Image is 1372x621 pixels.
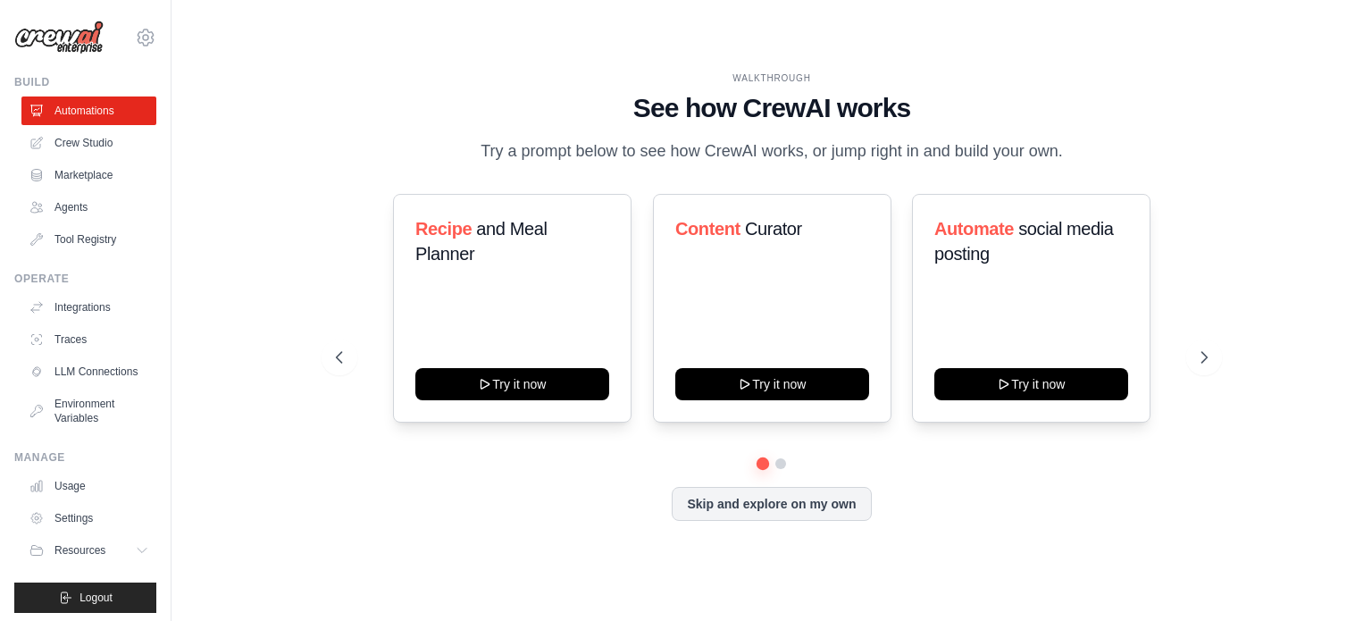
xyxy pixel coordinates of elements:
span: and Meal Planner [415,219,547,264]
a: Agents [21,193,156,222]
a: Tool Registry [21,225,156,254]
a: Usage [21,472,156,500]
span: Curator [745,219,802,239]
button: Resources [21,536,156,565]
a: Marketplace [21,161,156,189]
h1: See how CrewAI works [336,92,1208,124]
span: Content [675,219,740,239]
button: Try it now [934,368,1128,400]
span: social media posting [934,219,1114,264]
div: Operate [14,272,156,286]
button: Try it now [675,368,869,400]
a: Integrations [21,293,156,322]
div: Manage [14,450,156,465]
img: Logo [14,21,104,55]
a: Automations [21,97,156,125]
a: Environment Variables [21,390,156,432]
span: Resources [54,543,105,558]
button: Skip and explore on my own [672,487,871,521]
div: Build [14,75,156,89]
a: Traces [21,325,156,354]
button: Try it now [415,368,609,400]
button: Logout [14,583,156,613]
span: Automate [934,219,1014,239]
div: WALKTHROUGH [336,71,1208,85]
span: Recipe [415,219,472,239]
span: Logout [79,591,113,605]
a: LLM Connections [21,357,156,386]
a: Settings [21,504,156,533]
p: Try a prompt below to see how CrewAI works, or jump right in and build your own. [472,138,1072,164]
a: Crew Studio [21,129,156,157]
